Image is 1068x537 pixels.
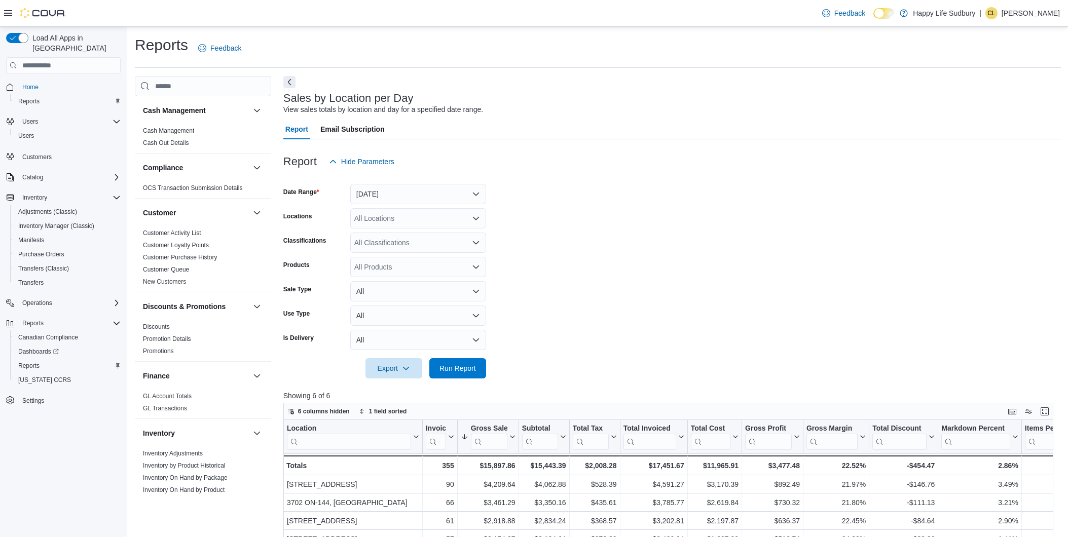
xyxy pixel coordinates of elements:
label: Classifications [283,237,326,245]
div: $2,619.84 [690,496,738,509]
span: Export [372,358,416,378]
span: Catalog [22,173,43,181]
div: 61 [425,515,454,527]
a: Dashboards [14,346,63,358]
div: Total Invoiced [623,424,676,434]
div: $636.37 [745,515,800,527]
h3: Report [283,156,317,168]
div: 22.45% [806,515,866,527]
button: Total Tax [572,424,616,450]
div: 3.21% [941,496,1018,509]
div: Gross Margin [806,424,858,450]
button: Cash Management [251,104,263,117]
div: Total Discount [872,424,927,434]
a: Dashboards [10,344,125,359]
div: $730.32 [745,496,800,509]
a: Purchase Orders [14,248,68,260]
span: Inventory Transactions [143,498,204,506]
h3: Sales by Location per Day [283,92,414,104]
span: Cash Management [143,127,194,135]
span: Customers [18,150,121,163]
a: Customer Activity List [143,229,201,237]
button: Subtotal [522,424,566,450]
span: Purchase Orders [14,248,121,260]
span: Promotion Details [143,335,191,343]
button: Catalog [2,170,125,184]
div: $2,834.24 [522,515,566,527]
span: Dashboards [14,346,121,358]
div: $17,451.67 [623,459,684,472]
a: Users [14,130,38,142]
button: Reports [10,359,125,373]
div: Discounts & Promotions [135,321,271,361]
a: Cash Out Details [143,139,189,146]
div: $435.61 [572,496,616,509]
a: Promotion Details [143,335,191,342]
div: Gross Margin [806,424,858,434]
div: 90 [425,478,454,490]
button: Inventory [18,191,51,204]
a: GL Transactions [143,405,187,412]
a: New Customers [143,278,186,285]
button: Inventory [251,427,263,439]
button: Finance [251,370,263,382]
span: Reports [22,319,44,327]
button: [DATE] [350,184,486,204]
div: [STREET_ADDRESS] [287,515,419,527]
div: Total Cost [690,424,730,450]
a: Inventory Manager (Classic) [14,220,98,232]
span: GL Transactions [143,404,187,412]
button: Transfers (Classic) [10,261,125,276]
span: Feedback [834,8,865,18]
span: Operations [22,299,52,307]
div: $4,591.27 [623,478,684,490]
span: Home [22,83,39,91]
button: All [350,305,486,326]
h3: Finance [143,371,170,381]
button: Open list of options [472,214,480,222]
div: -$146.76 [872,478,935,490]
span: Users [14,130,121,142]
a: Reports [14,360,44,372]
button: Settings [2,393,125,408]
label: Use Type [283,310,310,318]
button: All [350,281,486,301]
h3: Compliance [143,163,183,173]
div: -$84.64 [872,515,935,527]
span: Feedback [210,43,241,53]
span: Reports [14,360,121,372]
span: Purchase Orders [18,250,64,258]
span: 6 columns hidden [298,407,350,415]
div: 2.86% [941,459,1018,472]
button: All [350,330,486,350]
span: Discounts [143,323,170,331]
h3: Discounts & Promotions [143,301,226,312]
a: Feedback [194,38,245,58]
div: Totals [286,459,419,472]
span: Report [285,119,308,139]
div: Location [287,424,411,434]
span: Customers [22,153,52,161]
div: Gross Sales [470,424,507,450]
button: Purchase Orders [10,247,125,261]
div: -$111.13 [872,496,935,509]
p: Showing 6 of 6 [283,391,1061,401]
span: Adjustments (Classic) [18,208,77,216]
button: Reports [18,317,48,329]
button: Customer [143,208,249,218]
div: $3,202.81 [623,515,684,527]
label: Products [283,261,310,269]
span: Reports [14,95,121,107]
div: Invoices Sold [425,424,446,434]
span: Reports [18,362,40,370]
span: Transfers (Classic) [18,264,69,273]
button: Enter fullscreen [1039,405,1051,417]
span: Inventory Manager (Classic) [18,222,94,230]
span: Hide Parameters [341,157,394,167]
div: $3,461.29 [460,496,515,509]
button: Catalog [18,171,47,183]
button: Operations [18,297,56,309]
a: Feedback [818,3,869,23]
span: OCS Transaction Submission Details [143,184,243,192]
